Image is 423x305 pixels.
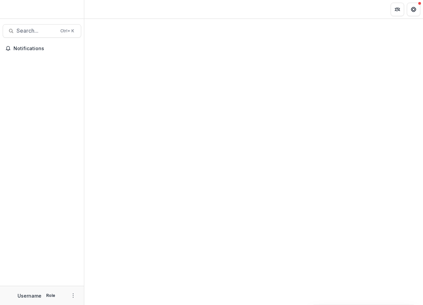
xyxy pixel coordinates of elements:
[391,3,404,16] button: Partners
[69,292,77,300] button: More
[13,46,79,52] span: Notifications
[59,27,75,35] div: Ctrl + K
[3,43,81,54] button: Notifications
[44,293,57,299] p: Role
[407,3,420,16] button: Get Help
[17,28,56,34] span: Search...
[18,292,41,299] p: Username
[3,24,81,38] button: Search...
